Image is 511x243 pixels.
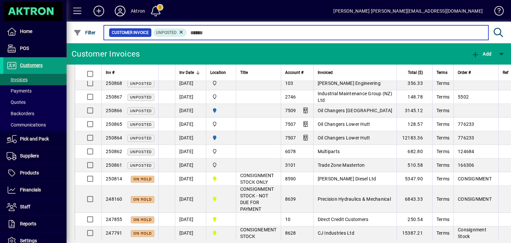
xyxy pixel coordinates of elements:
[285,108,296,113] span: 7509
[175,104,206,118] td: [DATE]
[285,69,309,76] div: Account #
[471,51,491,57] span: Add
[240,186,274,212] span: CONSIGNMENT STOCK - NOT DUE FOR PAYMENT
[318,81,381,86] span: [PERSON_NAME] Engineering
[179,69,194,76] span: Inv Date
[458,176,492,181] span: CONSIGNMENT
[436,230,449,236] span: Terms
[88,5,109,17] button: Add
[436,162,449,168] span: Terms
[109,5,131,17] button: Profile
[106,135,122,140] span: 250864
[3,148,67,164] a: Suppliers
[20,63,43,68] span: Customers
[458,135,474,140] span: 776233
[436,69,447,76] span: Terms
[285,196,296,202] span: 8639
[318,176,376,181] span: [PERSON_NAME] Diesel Ltd
[210,175,232,182] span: CONSIGNMENT STOCK
[285,217,291,222] span: 10
[175,131,206,145] td: [DATE]
[20,187,41,192] span: Financials
[436,149,449,154] span: Terms
[436,196,449,202] span: Terms
[285,122,296,127] span: 7507
[210,69,226,76] span: Location
[458,227,486,239] span: Consignment Stock
[397,77,432,90] td: 356.33
[3,23,67,40] a: Home
[3,199,67,215] a: Staff
[458,149,474,154] span: 124684
[458,196,492,202] span: CONSIGNMENT
[106,230,122,236] span: 247791
[156,30,177,35] span: Unposted
[210,229,232,237] span: CONSIGNMENT STOCK
[3,85,67,97] a: Payments
[106,94,122,100] span: 250867
[210,161,232,169] span: Central
[210,134,232,141] span: HAMILTON
[210,69,232,76] div: Location
[130,109,152,113] span: Unposted
[3,165,67,181] a: Products
[397,213,432,226] td: 250.54
[20,204,30,209] span: Staff
[133,177,152,181] span: On hold
[3,108,67,119] a: Backorders
[285,69,303,76] span: Account #
[3,119,67,130] a: Communications
[436,108,449,113] span: Terms
[436,94,449,100] span: Terms
[20,136,49,141] span: Pick and Pack
[20,221,36,226] span: Reports
[210,80,232,87] span: Central
[397,104,432,118] td: 3145.12
[112,29,149,36] span: Customer Invoice
[436,176,449,181] span: Terms
[106,162,122,168] span: 250861
[285,230,296,236] span: 8628
[20,153,39,158] span: Suppliers
[106,69,154,76] div: Inv #
[175,90,206,104] td: [DATE]
[285,162,296,168] span: 3101
[20,46,29,51] span: POS
[130,82,152,86] span: Unposted
[175,186,206,213] td: [DATE]
[397,158,432,172] td: 510.58
[130,95,152,100] span: Unposted
[153,28,187,37] mat-chip: Customer Invoice Status: Unposted
[318,230,354,236] span: CJ Industries Ltd
[179,69,202,76] div: Inv Date
[397,118,432,131] td: 128.57
[133,231,152,236] span: On hold
[106,81,122,86] span: 250868
[333,6,483,16] div: [PERSON_NAME] [PERSON_NAME][EMAIL_ADDRESS][DOMAIN_NAME]
[503,69,508,76] span: Ref
[3,97,67,108] a: Quotes
[285,176,296,181] span: 8590
[7,100,26,105] span: Quotes
[408,69,423,76] span: Total ($)
[397,90,432,104] td: 148.78
[318,162,365,168] span: Trade Zone Masterton
[285,81,293,86] span: 103
[20,170,39,175] span: Products
[318,91,392,103] span: Industrial Maintenance Group (NZ) Ltd
[106,69,114,76] span: Inv #
[3,40,67,57] a: POS
[436,217,449,222] span: Terms
[240,69,277,76] div: Title
[318,69,393,76] div: Invoiced
[318,217,369,222] span: Direct Credit Customers
[133,197,152,202] span: On hold
[318,196,391,202] span: Precision Hydraulics & Mechanical
[20,29,32,34] span: Home
[210,121,232,128] span: Central
[131,6,145,16] div: Aktron
[7,88,32,94] span: Payments
[240,227,277,239] span: CONSIGNEMENT STOCK
[458,162,474,168] span: 166306
[106,122,122,127] span: 250865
